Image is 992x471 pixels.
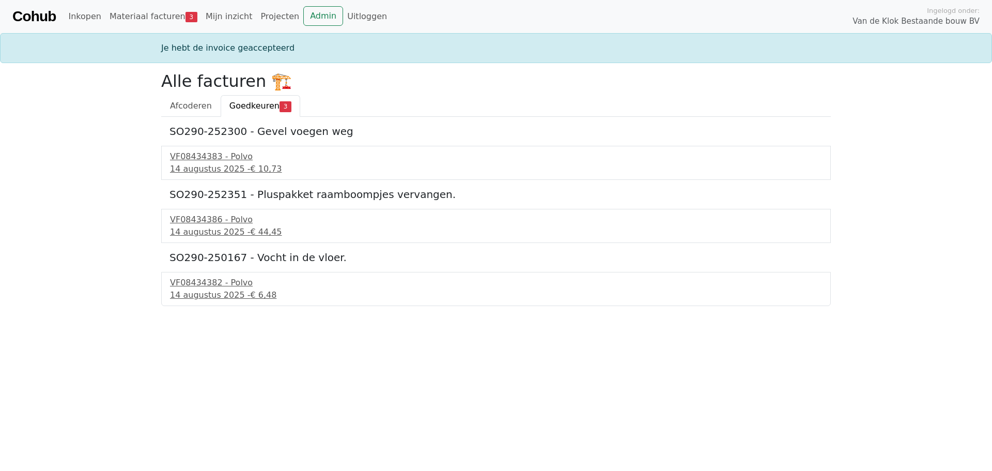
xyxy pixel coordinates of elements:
span: Van de Klok Bestaande bouw BV [853,16,980,27]
div: 14 augustus 2025 - [170,163,822,175]
a: Mijn inzicht [202,6,257,27]
span: € 10,73 [250,164,282,174]
a: Projecten [256,6,303,27]
span: Ingelogd onder: [927,6,980,16]
a: Afcoderen [161,95,221,117]
h5: SO290-250167 - Vocht in de vloer. [169,251,823,264]
a: Cohub [12,4,56,29]
h2: Alle facturen 🏗️ [161,71,831,91]
a: VF08434382 - Polvo14 augustus 2025 -€ 6,48 [170,277,822,301]
a: Uitloggen [343,6,391,27]
span: 3 [185,12,197,22]
div: 14 augustus 2025 - [170,289,822,301]
a: VF08434386 - Polvo14 augustus 2025 -€ 44,45 [170,214,822,238]
div: VF08434382 - Polvo [170,277,822,289]
h5: SO290-252351 - Pluspakket raamboompjes vervangen. [169,188,823,201]
a: Materiaal facturen3 [105,6,202,27]
a: VF08434383 - Polvo14 augustus 2025 -€ 10,73 [170,150,822,175]
a: Goedkeuren3 [221,95,300,117]
span: 3 [280,101,291,112]
span: Afcoderen [170,101,212,111]
div: Je hebt de invoice geaccepteerd [155,42,837,54]
span: Goedkeuren [229,101,280,111]
span: € 44,45 [250,227,282,237]
div: VF08434386 - Polvo [170,214,822,226]
a: Inkopen [64,6,105,27]
h5: SO290-252300 - Gevel voegen weg [169,125,823,138]
div: 14 augustus 2025 - [170,226,822,238]
a: Admin [303,6,343,26]
div: VF08434383 - Polvo [170,150,822,163]
span: € 6,48 [250,290,276,300]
